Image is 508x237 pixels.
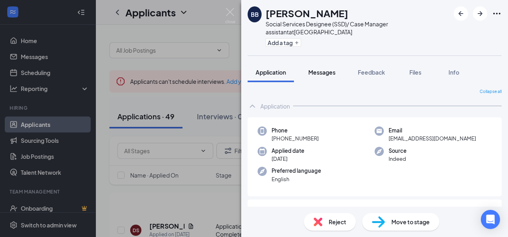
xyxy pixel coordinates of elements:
[480,89,502,95] span: Collapse all
[266,20,450,36] div: Social Services Designee (SSD)/ Case Manager assistant at [GEOGRAPHIC_DATA]
[266,6,348,20] h1: [PERSON_NAME]
[272,134,319,142] span: [PHONE_NUMBER]
[251,10,259,18] div: BB
[358,69,385,76] span: Feedback
[308,69,335,76] span: Messages
[260,102,290,110] div: Application
[492,9,502,18] svg: Ellipses
[456,9,466,18] svg: ArrowLeftNew
[272,155,304,163] span: [DATE]
[409,69,421,76] span: Files
[272,126,319,134] span: Phone
[473,6,487,21] button: ArrowRight
[475,9,485,18] svg: ArrowRight
[256,69,286,76] span: Application
[389,155,407,163] span: Indeed
[389,147,407,155] span: Source
[391,217,430,226] span: Move to stage
[266,38,301,47] button: PlusAdd a tag
[272,167,321,175] span: Preferred language
[254,206,302,213] span: Are you looking for a:
[481,210,500,229] div: Open Intercom Messenger
[448,69,459,76] span: Info
[389,134,476,142] span: [EMAIL_ADDRESS][DOMAIN_NAME]
[272,147,304,155] span: Applied date
[272,175,321,183] span: English
[389,126,476,134] span: Email
[294,40,299,45] svg: Plus
[248,101,257,111] svg: ChevronUp
[454,6,468,21] button: ArrowLeftNew
[329,217,346,226] span: Reject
